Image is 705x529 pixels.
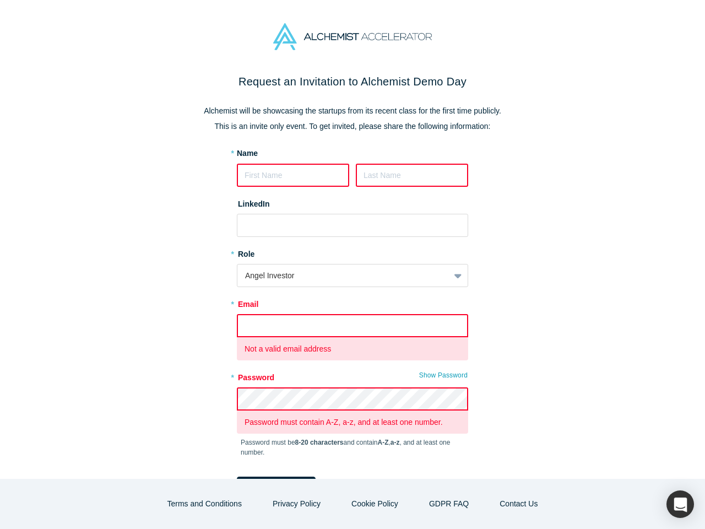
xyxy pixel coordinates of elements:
p: Alchemist will be showcasing the startups from its recent class for the first time publicly. [121,105,584,117]
input: Last Name [356,164,468,187]
label: LinkedIn [237,195,270,210]
label: Role [237,245,468,260]
p: Not a valid email address [245,343,460,355]
label: Name [237,148,258,159]
strong: A-Z [378,439,389,446]
button: Cookie Policy [340,494,410,514]
img: Alchemist Accelerator Logo [273,23,432,50]
h2: Request an Invitation to Alchemist Demo Day [121,73,584,90]
div: Angel Investor [245,270,442,282]
p: Password must be and contain , , and at least one number. [241,438,464,457]
button: Show Password [419,368,468,382]
strong: a-z [391,439,400,446]
button: Privacy Policy [261,494,332,514]
label: Password [237,368,468,384]
button: Express Interest [237,477,316,496]
a: GDPR FAQ [417,494,480,514]
p: Password must contain A-Z, a-z, and at least one number. [245,417,460,428]
input: First Name [237,164,349,187]
button: Contact Us [488,494,549,514]
button: Terms and Conditions [156,494,253,514]
strong: 8-20 characters [295,439,344,446]
p: This is an invite only event. To get invited, please share the following information: [121,121,584,132]
label: Email [237,295,468,310]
